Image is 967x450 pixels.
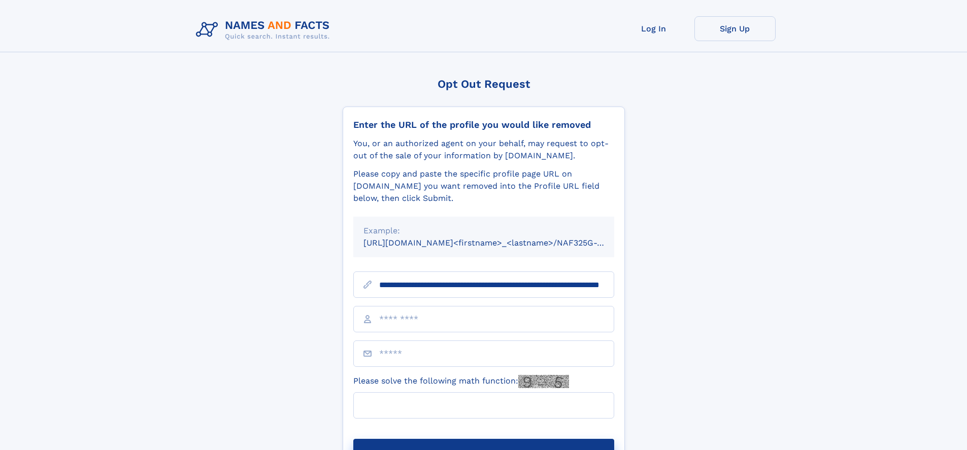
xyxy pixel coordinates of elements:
[694,16,776,41] a: Sign Up
[353,137,614,162] div: You, or an authorized agent on your behalf, may request to opt-out of the sale of your informatio...
[192,16,338,44] img: Logo Names and Facts
[363,225,604,237] div: Example:
[353,375,569,388] label: Please solve the following math function:
[363,238,633,248] small: [URL][DOMAIN_NAME]<firstname>_<lastname>/NAF325G-xxxxxxxx
[613,16,694,41] a: Log In
[353,168,614,204] div: Please copy and paste the specific profile page URL on [DOMAIN_NAME] you want removed into the Pr...
[353,119,614,130] div: Enter the URL of the profile you would like removed
[343,78,625,90] div: Opt Out Request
